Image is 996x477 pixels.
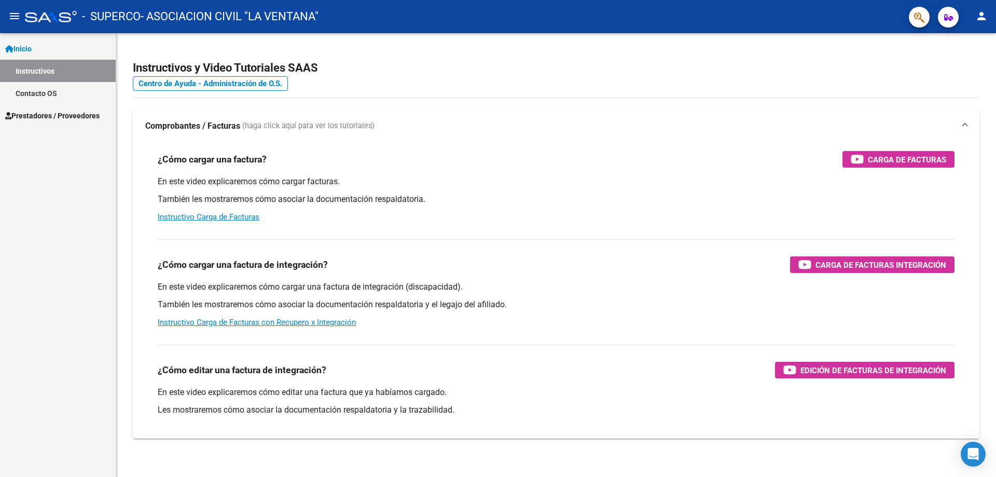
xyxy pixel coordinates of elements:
[5,110,100,121] span: Prestadores / Proveedores
[158,318,356,327] a: Instructivo Carga de Facturas con Recupero x Integración
[242,120,375,132] span: (haga click aquí para ver los tutoriales)
[158,404,955,416] p: Les mostraremos cómo asociar la documentación respaldatoria y la trazabilidad.
[158,257,328,272] h3: ¿Cómo cargar una factura de integración?
[133,58,979,78] h2: Instructivos y Video Tutoriales SAAS
[158,212,259,222] a: Instructivo Carga de Facturas
[141,5,319,28] span: - ASOCIACION CIVIL "LA VENTANA"
[158,363,326,377] h3: ¿Cómo editar una factura de integración?
[975,10,988,22] mat-icon: person
[158,299,955,310] p: También les mostraremos cómo asociar la documentación respaldatoria y el legajo del afiliado.
[8,10,21,22] mat-icon: menu
[158,194,955,205] p: También les mostraremos cómo asociar la documentación respaldatoria.
[158,152,267,167] h3: ¿Cómo cargar una factura?
[133,76,288,91] a: Centro de Ayuda - Administración de O.S.
[775,362,955,378] button: Edición de Facturas de integración
[842,151,955,168] button: Carga de Facturas
[158,387,955,398] p: En este video explicaremos cómo editar una factura que ya habíamos cargado.
[158,176,955,187] p: En este video explicaremos cómo cargar facturas.
[158,281,955,293] p: En este video explicaremos cómo cargar una factura de integración (discapacidad).
[5,43,32,54] span: Inicio
[133,110,979,143] mat-expansion-panel-header: Comprobantes / Facturas (haga click aquí para ver los tutoriales)
[868,153,946,166] span: Carga de Facturas
[790,256,955,273] button: Carga de Facturas Integración
[145,120,240,132] strong: Comprobantes / Facturas
[800,364,946,377] span: Edición de Facturas de integración
[961,442,986,467] div: Open Intercom Messenger
[82,5,141,28] span: - SUPERCO
[133,143,979,439] div: Comprobantes / Facturas (haga click aquí para ver los tutoriales)
[815,258,946,271] span: Carga de Facturas Integración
